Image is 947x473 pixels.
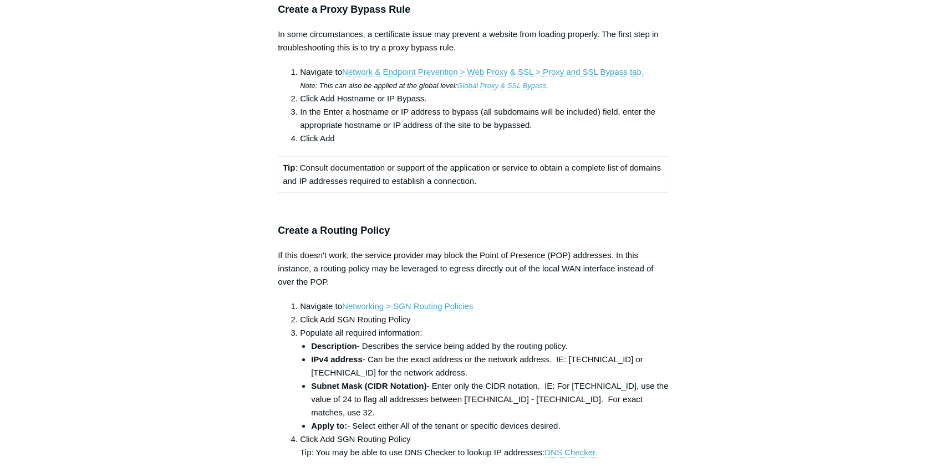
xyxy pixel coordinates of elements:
h3: Create a Proxy Bypass Rule [278,2,669,18]
a: Global Proxy & SSL Bypass. [457,81,548,90]
p: In some circumstances, a certificate issue may prevent a website from loading properly. The first... [278,28,669,54]
li: - Select either All of the tenant or specific devices desired. [311,419,669,433]
a: DNS Checker. [544,448,597,457]
li: Navigate to [300,65,669,92]
li: Click Add SGN Routing Policy Tip: You may be able to use DNS Checker to lookup IP addresses: [300,433,669,459]
em: Note: This can also be applied at the global level: [300,81,548,90]
td: : Consult documentation or support of the application or service to obtain a complete list of dom... [278,157,669,193]
li: Navigate to [300,300,669,313]
li: - Can be the exact address or the network address. IE: [TECHNICAL_ID] or [TECHNICAL_ID] for the n... [311,353,669,379]
li: Populate all required information: [300,326,669,433]
li: In the Enter a hostname or IP address to bypass (all subdomains will be included) field, enter th... [300,105,669,132]
strong: Tip [283,163,295,172]
p: If this doesn't work, the service provider may block the Point of Presence (POP) addresses. In th... [278,249,669,289]
strong: Subnet Mask (CIDR Notation) [311,381,426,390]
li: Click Add SGN Routing Policy [300,313,669,326]
h3: Create a Routing Policy [278,223,669,239]
strong: Apply to: [311,421,347,430]
li: - Enter only the CIDR notation. IE: For [TECHNICAL_ID], use the value of 24 to flag all addresses... [311,379,669,419]
a: Network & Endpoint Prevention > Web Proxy & SSL > Proxy and SSL Bypass tab. [342,67,644,77]
strong: Description [311,341,357,351]
li: Click Add Hostname or IP Bypass. [300,92,669,105]
a: Networking > SGN Routing Policies [342,301,473,311]
strong: IPv4 address [311,354,363,364]
li: Click Add [300,132,669,145]
li: - Describes the service being added by the routing policy. [311,340,669,353]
